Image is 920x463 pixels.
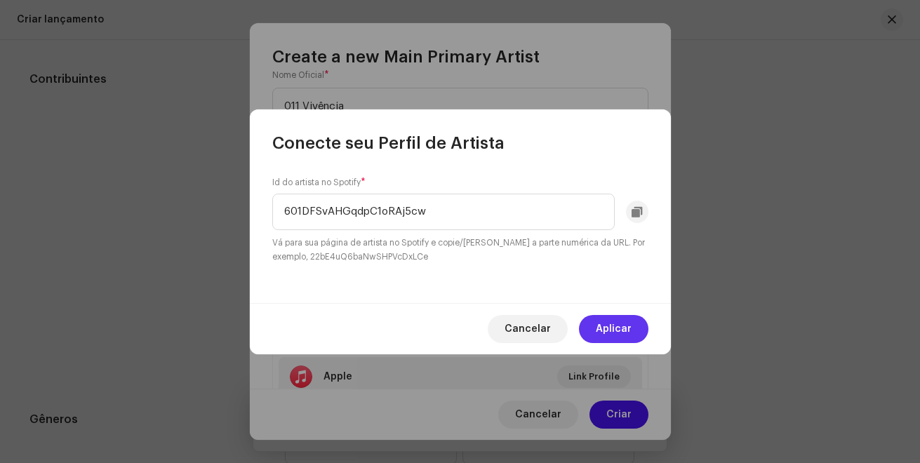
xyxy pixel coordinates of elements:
span: Aplicar [596,315,632,343]
label: Id do artista no Spotify [272,177,366,188]
button: Aplicar [579,315,648,343]
input: e.g. 22bE4uQ6baNwSHPVcDxLCe [272,194,615,230]
span: Conecte seu Perfil de Artista [272,132,505,154]
span: Cancelar [505,315,551,343]
button: Cancelar [488,315,568,343]
small: Vá para sua página de artista no Spotify e copie/[PERSON_NAME] a parte numérica da URL. Por exemp... [272,236,648,264]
